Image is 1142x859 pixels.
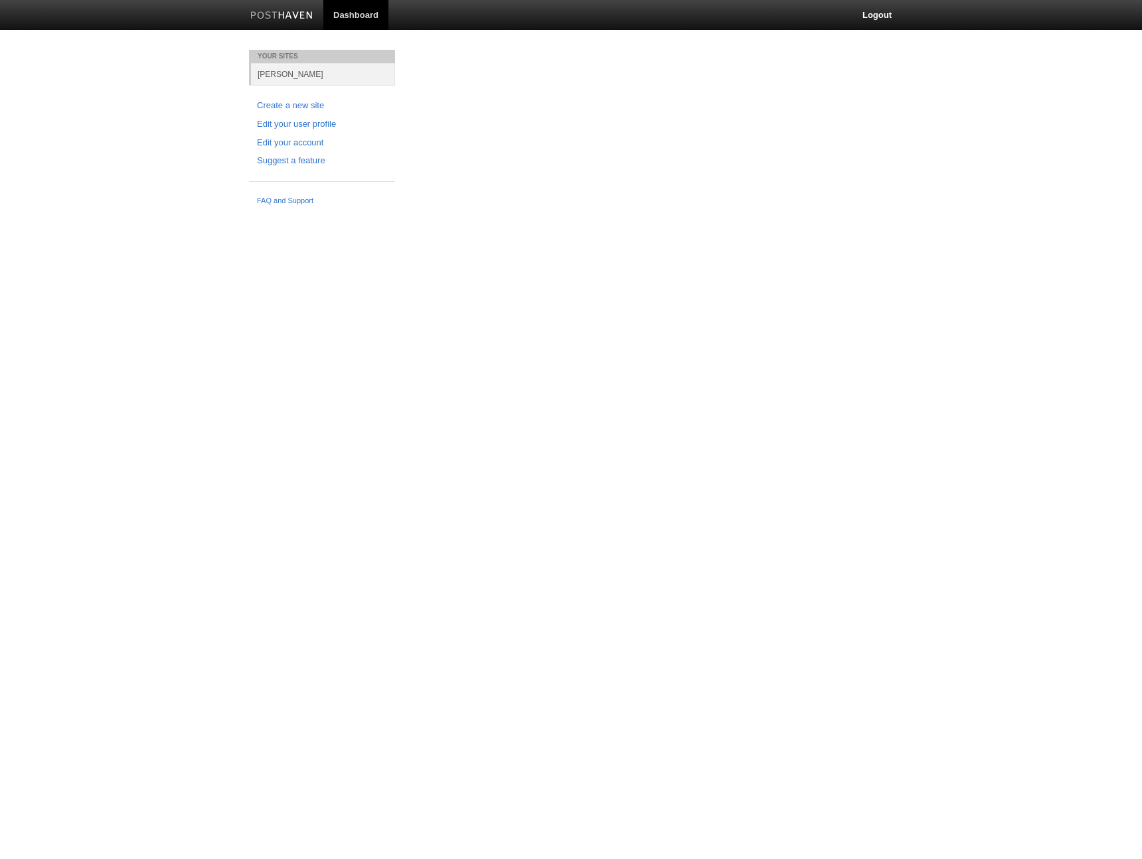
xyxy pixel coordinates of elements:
img: Posthaven-bar [250,11,313,21]
a: Edit your account [257,136,387,150]
a: Edit your user profile [257,117,387,131]
li: Your Sites [249,50,395,63]
a: [PERSON_NAME] [251,63,395,85]
a: FAQ and Support [257,195,387,207]
a: Suggest a feature [257,154,387,168]
a: Create a new site [257,99,387,113]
